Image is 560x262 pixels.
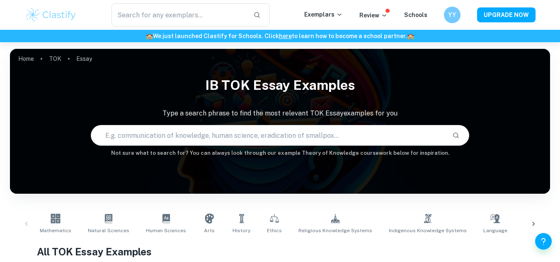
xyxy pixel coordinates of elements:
[25,7,78,23] img: Clastify logo
[76,54,92,63] p: Essay
[146,33,153,39] span: 🏫
[91,124,445,147] input: E.g. communication of knowledge, human science, eradication of smallpox...
[2,31,558,41] h6: We just launched Clastify for Schools. Click to learn how to become a school partner.
[359,11,388,20] p: Review
[444,7,461,23] button: YY
[49,53,61,65] a: TOK
[88,227,129,234] span: Natural Sciences
[477,7,536,22] button: UPGRADE NOW
[37,244,523,259] h1: All TOK Essay Examples
[267,227,282,234] span: Ethics
[535,233,552,250] button: Help and Feedback
[10,72,550,99] h1: IB TOK Essay examples
[10,149,550,157] h6: Not sure what to search for? You can always look through our example Theory of Knowledge coursewo...
[407,33,414,39] span: 🏫
[389,227,467,234] span: Indigenous Knowledge Systems
[483,227,507,234] span: Language
[10,108,550,118] p: Type a search phrase to find the most relevant TOK Essay examples for you
[304,10,343,19] p: Exemplars
[40,227,71,234] span: Mathematics
[404,12,427,18] a: Schools
[18,53,34,65] a: Home
[204,227,215,234] span: Arts
[449,128,463,142] button: Search
[233,227,250,234] span: History
[146,227,186,234] span: Human Sciences
[298,227,372,234] span: Religious Knowledge Systems
[447,10,457,19] h6: YY
[112,3,247,26] input: Search for any exemplars...
[279,33,292,39] a: here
